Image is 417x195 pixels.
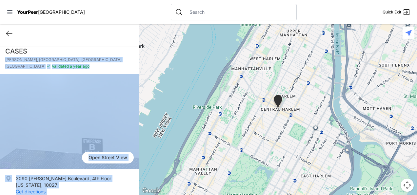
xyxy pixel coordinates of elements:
a: YourPeer[GEOGRAPHIC_DATA] [17,10,85,14]
a: Get directions [16,189,46,194]
img: Google [141,186,162,195]
span: 2090 [PERSON_NAME] Boulevard, 4th Floor [16,176,111,181]
span: [US_STATE] [16,182,41,188]
span: , [41,182,43,188]
h1: CASES [5,47,134,56]
span: 10027 [44,182,57,188]
span: Quick Exit [383,10,401,15]
span: a year ago [69,64,89,69]
p: [PERSON_NAME], [GEOGRAPHIC_DATA], [GEOGRAPHIC_DATA] [5,57,134,62]
span: [GEOGRAPHIC_DATA] [38,9,85,15]
button: Map camera controls [401,179,414,192]
input: Search [186,9,292,15]
span: ✓ [47,64,50,69]
span: YourPeer [17,9,38,15]
span: Validated [52,64,69,69]
span: [GEOGRAPHIC_DATA] [5,64,46,69]
a: Open this area in Google Maps (opens a new window) [141,186,162,195]
div: Nathaniel Clinic, Central Office, Harlem [270,92,286,112]
a: Quick Exit [383,8,410,16]
span: Open Street View [82,152,134,163]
